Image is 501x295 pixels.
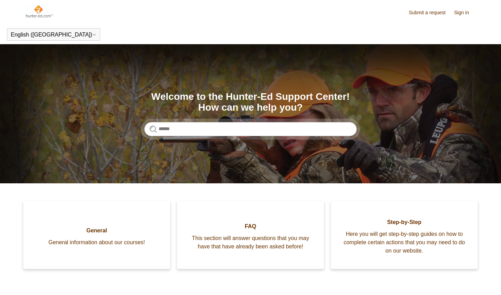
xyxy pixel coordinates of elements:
span: General information about our courses! [34,238,160,247]
span: Here you will get step-by-step guides on how to complete certain actions that you may need to do ... [341,230,467,255]
img: Hunter-Ed Help Center home page [25,4,53,18]
input: Search [144,122,357,136]
h1: Welcome to the Hunter-Ed Support Center! How can we help you? [144,91,357,113]
a: Sign in [454,9,476,16]
a: FAQ This section will answer questions that you may have that have already been asked before! [177,201,324,269]
a: General General information about our courses! [23,201,170,269]
button: English ([GEOGRAPHIC_DATA]) [11,32,96,38]
a: Step-by-Step Here you will get step-by-step guides on how to complete certain actions that you ma... [331,201,478,269]
a: Submit a request [409,9,453,16]
span: General [34,226,160,235]
span: Step-by-Step [341,218,467,226]
span: FAQ [188,222,313,231]
span: This section will answer questions that you may have that have already been asked before! [188,234,313,251]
